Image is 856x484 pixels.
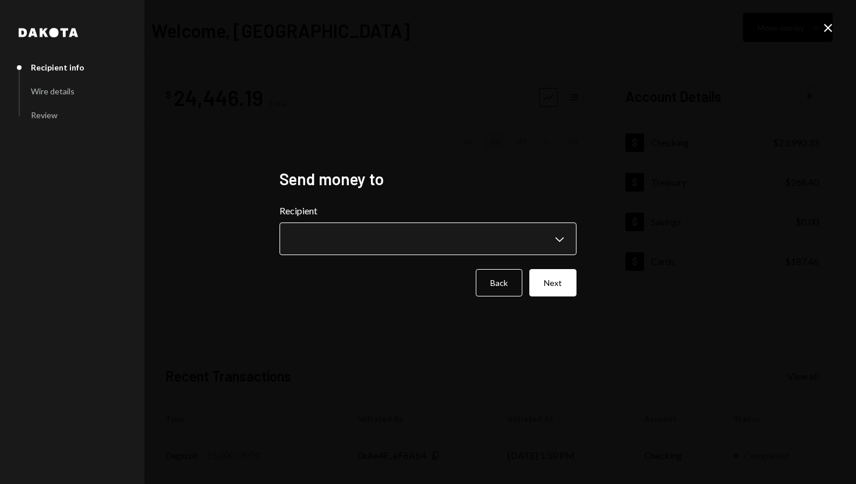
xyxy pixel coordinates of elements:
[31,86,75,96] div: Wire details
[31,110,58,120] div: Review
[476,269,522,296] button: Back
[529,269,576,296] button: Next
[280,204,576,218] label: Recipient
[280,168,576,190] h2: Send money to
[280,222,576,255] button: Recipient
[31,62,84,72] div: Recipient info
